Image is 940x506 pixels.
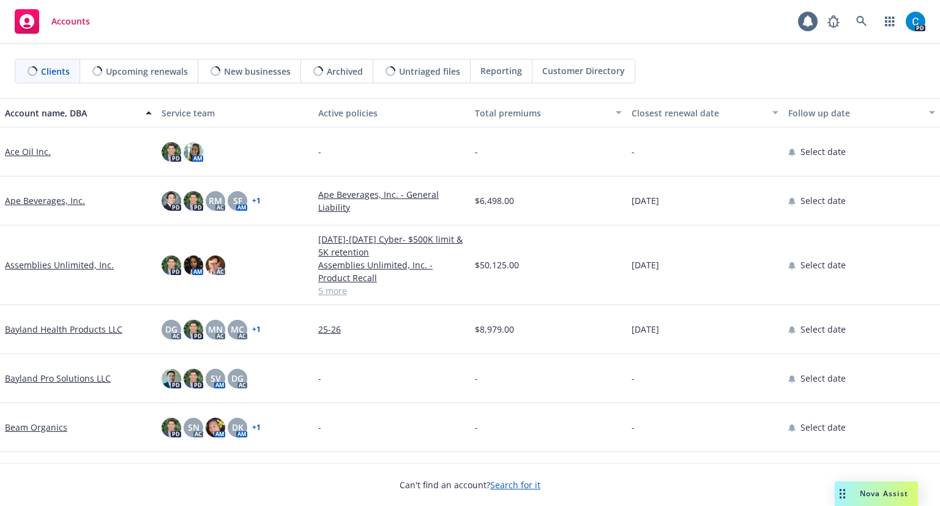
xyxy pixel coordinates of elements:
a: 25-26 [318,323,465,336]
span: - [475,421,478,434]
button: Total premiums [470,98,627,127]
span: - [632,372,635,385]
img: photo [184,142,203,162]
span: [DATE] [632,194,659,207]
div: Active policies [318,107,465,119]
span: [DATE] [632,323,659,336]
a: Search for it [490,479,540,491]
div: Account name, DBA [5,107,138,119]
a: Assemblies Unlimited, Inc. [5,259,114,271]
span: Can't find an account? [400,478,540,491]
a: [DATE]-[DATE] Cyber- $500K limit & 5K retention [318,233,465,259]
span: DG [165,323,177,336]
span: $6,498.00 [475,194,514,207]
span: [DATE] [632,259,659,271]
span: $50,125.00 [475,259,519,271]
span: Select date [800,323,846,336]
span: Nova Assist [860,488,908,499]
span: - [318,372,321,385]
span: Select date [800,194,846,207]
a: 5 more [318,284,465,297]
a: + 1 [252,424,261,431]
img: photo [184,191,203,211]
a: Ace Oil Inc. [5,145,51,158]
div: Closest renewal date [632,107,765,119]
img: photo [162,418,181,437]
button: Nova Assist [835,481,918,506]
img: photo [184,255,203,275]
button: Service team [157,98,313,127]
img: photo [162,369,181,388]
span: - [632,421,635,434]
span: SN [188,421,200,434]
a: Bayland Health Products LLC [5,323,122,336]
span: Select date [800,145,846,158]
button: Active policies [313,98,470,127]
span: Archived [327,65,363,78]
span: - [475,372,478,385]
div: Total premiums [475,107,608,119]
span: Upcoming renewals [106,65,188,78]
span: MC [231,323,244,336]
img: photo [184,320,203,339]
a: + 1 [252,326,261,333]
a: Accounts [10,4,95,39]
span: Untriaged files [399,65,460,78]
img: photo [162,191,181,211]
a: Ape Beverages, Inc. [5,194,85,207]
a: Search [849,9,874,34]
a: + 1 [252,197,261,205]
span: DG [231,372,244,385]
img: photo [162,142,181,162]
span: MN [208,323,223,336]
a: Bayland Pro Solutions LLC [5,372,111,385]
span: Accounts [51,17,90,26]
span: Select date [800,372,846,385]
img: photo [906,12,925,31]
span: - [318,145,321,158]
span: Reporting [480,64,522,77]
img: photo [206,418,225,437]
button: Closest renewal date [627,98,783,127]
span: RM [209,194,222,207]
span: - [318,421,321,434]
img: photo [206,255,225,275]
span: SV [211,372,221,385]
a: Switch app [878,9,902,34]
span: Select date [800,259,846,271]
span: $8,979.00 [475,323,514,336]
span: Select date [800,421,846,434]
a: Ape Beverages, Inc. - General Liability [318,188,465,214]
img: photo [162,255,181,275]
div: Service team [162,107,308,119]
span: Clients [41,65,70,78]
span: SF [233,194,242,207]
span: New businesses [224,65,291,78]
a: Report a Bug [821,9,846,34]
a: Assemblies Unlimited, Inc. - Product Recall [318,259,465,284]
div: Drag to move [835,481,850,506]
div: Follow up date [788,107,922,119]
a: Beam Organics [5,421,67,434]
span: Customer Directory [542,64,625,77]
span: - [632,145,635,158]
span: - [475,145,478,158]
span: DK [232,421,244,434]
button: Follow up date [783,98,940,127]
img: photo [184,369,203,388]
